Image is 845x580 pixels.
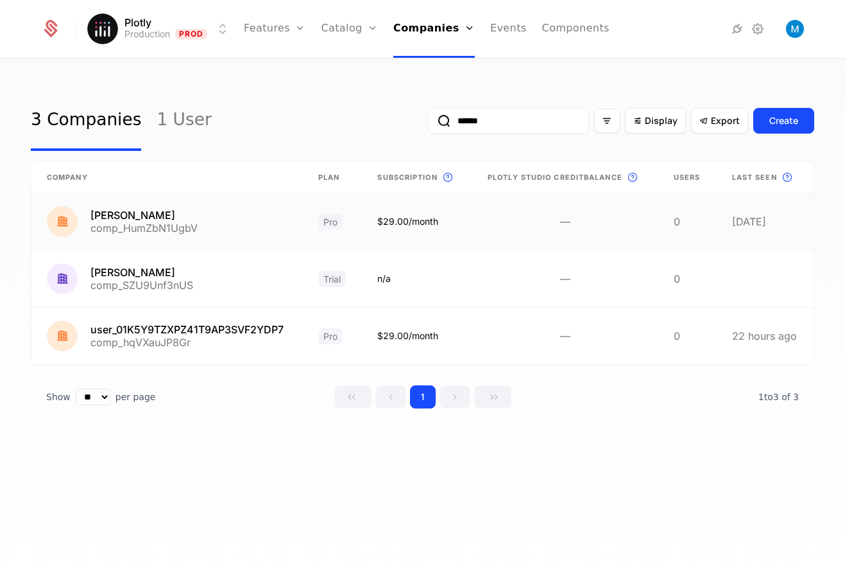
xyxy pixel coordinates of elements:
[750,21,765,37] a: Settings
[645,114,678,127] span: Display
[594,109,620,133] button: Filter options
[769,114,798,127] div: Create
[334,385,511,409] div: Page navigation
[157,91,211,151] a: 1 User
[124,28,170,40] div: Production
[753,108,814,134] button: Create
[410,385,436,409] button: Go to page 1
[31,385,814,409] div: Table pagination
[334,385,371,409] button: Go to first page
[175,29,208,39] span: Prod
[31,162,303,193] th: Company
[711,114,740,127] span: Export
[377,172,437,183] span: Subscription
[124,17,151,28] span: Plotly
[31,91,141,151] a: 3 Companies
[115,391,156,403] span: per page
[91,15,231,43] button: Select environment
[46,391,71,403] span: Show
[732,172,777,183] span: Last seen
[488,172,622,183] span: Plotly Studio credit Balance
[691,108,748,134] button: Export
[758,392,793,402] span: 1 to 3 of
[786,20,804,38] img: Matthew Brown
[440,385,470,409] button: Go to next page
[303,162,362,193] th: Plan
[625,108,686,134] button: Display
[786,20,804,38] button: Open user button
[375,385,406,409] button: Go to previous page
[474,385,511,409] button: Go to last page
[76,389,110,405] select: Select page size
[758,392,799,402] span: 3
[87,13,118,44] img: Plotly
[730,21,745,37] a: Integrations
[658,162,717,193] th: Users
